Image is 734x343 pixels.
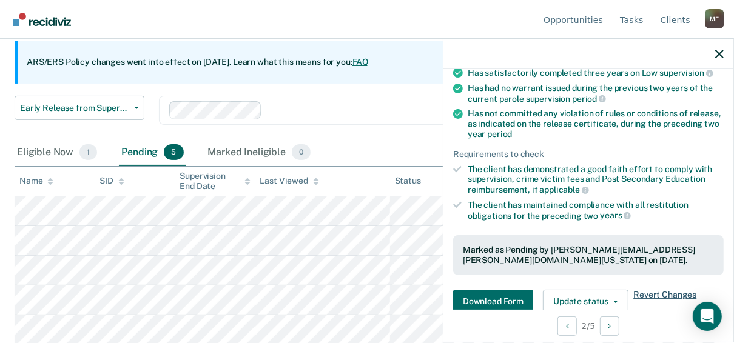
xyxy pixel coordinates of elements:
[395,176,421,186] div: Status
[540,185,589,195] span: applicable
[659,68,713,78] span: supervision
[572,94,606,104] span: period
[206,139,314,166] div: Marked Ineligible
[453,290,538,314] a: Navigate to form link
[99,176,124,186] div: SID
[79,144,97,160] span: 1
[180,171,250,191] div: Supervision End Date
[468,83,724,104] div: Has had no warrant issued during the previous two years of the current parole supervision
[15,139,99,166] div: Eligible Now
[487,129,512,139] span: period
[20,103,129,113] span: Early Release from Supervision
[119,139,186,166] div: Pending
[600,316,619,336] button: Next Opportunity
[463,245,714,265] div: Marked as Pending by [PERSON_NAME][EMAIL_ADDRESS][PERSON_NAME][DOMAIN_NAME][US_STATE] on [DATE].
[260,176,319,186] div: Last Viewed
[633,290,696,314] span: Revert Changes
[557,316,577,336] button: Previous Opportunity
[543,290,628,314] button: Update status
[164,144,183,160] span: 5
[443,310,733,342] div: 2 / 5
[13,13,71,26] img: Recidiviz
[600,210,631,220] span: years
[453,149,724,159] div: Requirements to check
[453,290,533,314] button: Download Form
[693,302,722,331] div: Open Intercom Messenger
[19,176,53,186] div: Name
[468,200,724,221] div: The client has maintained compliance with all restitution obligations for the preceding two
[352,57,369,67] a: FAQ
[27,56,369,68] p: ARS/ERS Policy changes went into effect on [DATE]. Learn what this means for you:
[705,9,724,28] div: M F
[468,108,724,139] div: Has not committed any violation of rules or conditions of release, as indicated on the release ce...
[468,67,724,78] div: Has satisfactorily completed three years on Low
[292,144,311,160] span: 0
[705,9,724,28] button: Profile dropdown button
[468,164,724,195] div: The client has demonstrated a good faith effort to comply with supervision, crime victim fees and...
